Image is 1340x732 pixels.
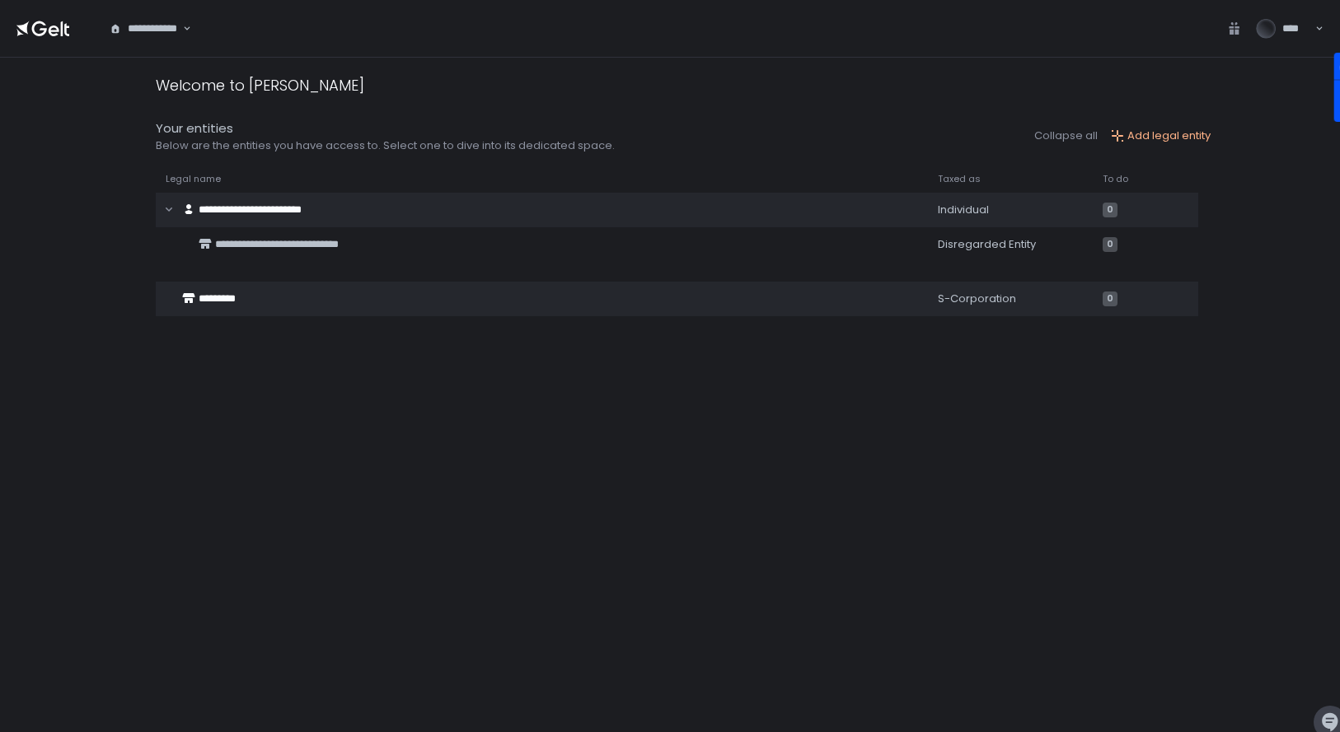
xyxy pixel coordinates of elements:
div: Welcome to [PERSON_NAME] [156,74,364,96]
div: Disregarded Entity [938,237,1083,252]
button: Collapse all [1034,128,1098,143]
div: Your entities [156,119,615,138]
div: S-Corporation [938,291,1083,306]
input: Search for option [180,21,181,37]
div: Search for option [99,12,191,46]
span: Taxed as [938,173,981,185]
span: 0 [1103,291,1117,306]
span: 0 [1103,203,1117,217]
span: Legal name [166,173,221,185]
span: To do [1103,173,1128,185]
span: 0 [1103,237,1117,252]
button: Add legal entity [1111,128,1211,143]
div: Individual [938,203,1083,217]
div: Below are the entities you have access to. Select one to dive into its dedicated space. [156,138,615,153]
